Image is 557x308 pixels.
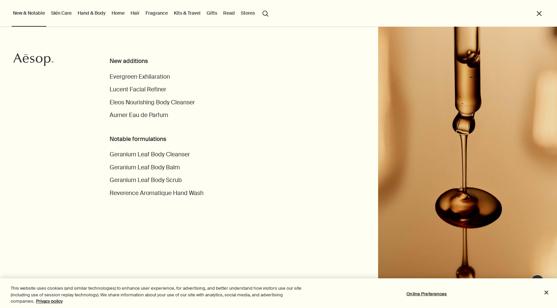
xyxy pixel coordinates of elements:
a: Geranium Leaf Body Cleanser [110,150,190,159]
span: Lucent Facial Refiner [110,86,166,93]
span: Geranium Leaf Body Scrub [110,176,182,184]
div: Notable formulations [110,135,244,144]
a: Home [110,9,126,17]
a: Fragrance [144,9,169,17]
button: Close the Menu [535,10,543,17]
a: Geranium Leaf Body Scrub [110,176,182,185]
span: Geranium Leaf Body Balm [110,164,180,171]
button: Live Assistance [531,275,544,288]
a: Lucent Facial Refiner [110,85,166,94]
a: Hand & Body [76,9,107,17]
span: Eleos Nourishing Body Cleanser [110,99,195,106]
a: Skin Care [50,9,73,17]
div: New additions [110,57,244,66]
button: New & Notable [12,9,46,17]
a: Hair [129,9,141,17]
a: Kits & Travel [173,9,202,17]
a: Eleos Nourishing Body Cleanser [110,98,195,107]
a: Geranium Leaf Body Balm [110,163,180,172]
a: Evergreen Exhilaration [110,72,170,81]
button: Online Preferences, Opens the preference center dialog [406,287,447,300]
span: Reverence Aromatique Hand Wash [110,189,204,197]
a: Gifts [205,9,219,17]
span: Aurner Eau de Parfum [110,111,168,119]
span: Evergreen Exhilaration [110,73,170,80]
button: Close [539,285,554,300]
button: Open search [260,7,272,19]
img: Bottle on bench in a labratory [378,27,557,308]
a: Aesop [12,51,55,70]
span: Geranium Leaf Body Cleanser [110,151,190,158]
a: Read [222,9,236,17]
button: Stores [240,9,256,17]
div: This website uses cookies (and similar technologies) to enhance user experience, for advertising,... [11,285,306,305]
a: More information about your privacy, opens in a new tab [36,298,63,304]
a: Reverence Aromatique Hand Wash [110,189,204,198]
svg: Aesop [13,53,53,66]
a: Aurner Eau de Parfum [110,111,168,120]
